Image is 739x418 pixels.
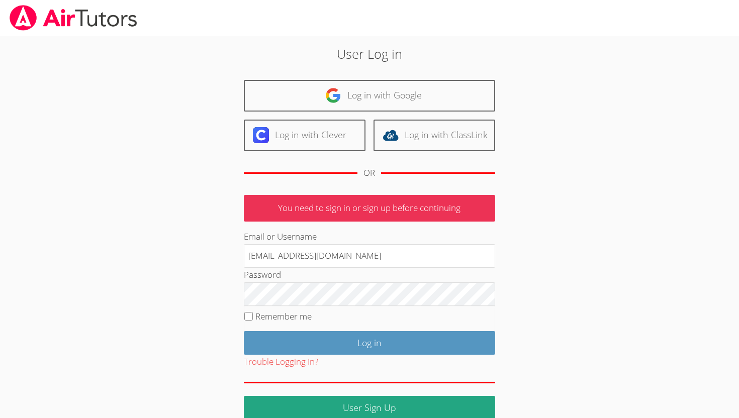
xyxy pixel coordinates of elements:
a: Log in with Google [244,80,495,112]
h2: User Log in [170,44,569,63]
p: You need to sign in or sign up before continuing [244,195,495,222]
a: Log in with Clever [244,120,365,151]
label: Remember me [255,310,312,322]
label: Password [244,269,281,280]
img: airtutors_banner-c4298cdbf04f3fff15de1276eac7730deb9818008684d7c2e4769d2f7ddbe033.png [9,5,138,31]
a: Log in with ClassLink [374,120,495,151]
img: classlink-logo-d6bb404cc1216ec64c9a2012d9dc4662098be43eaf13dc465df04b49fa7ab582.svg [383,127,399,143]
label: Email or Username [244,231,317,242]
button: Trouble Logging In? [244,355,318,369]
input: Log in [244,331,495,355]
img: google-logo-50288ca7cdecda66e5e0955fdab243c47b7ad437acaf1139b6f446037453330a.svg [325,87,341,103]
img: clever-logo-6eab21bc6e7a338710f1a6ff85c0baf02591cd810cc4098c63d3a4b26e2feb20.svg [253,127,269,143]
div: OR [363,166,375,180]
